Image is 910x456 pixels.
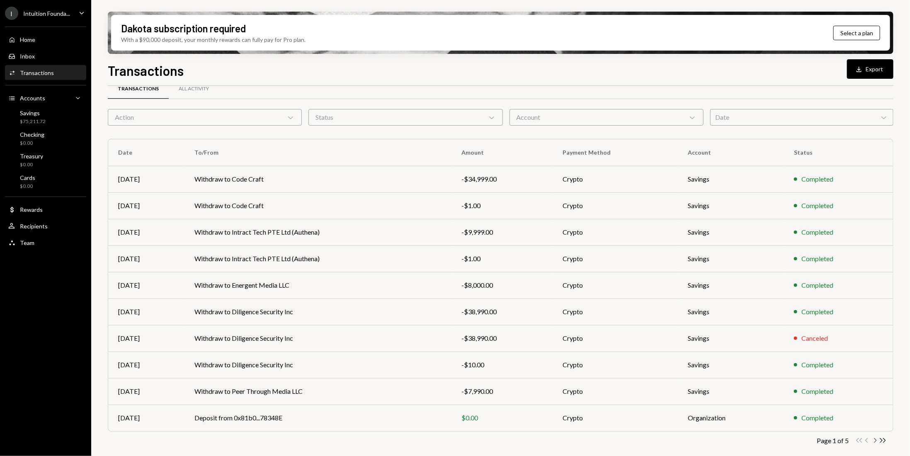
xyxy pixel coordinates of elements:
div: Completed [801,280,833,290]
td: Organization [678,405,784,431]
div: Completed [801,386,833,396]
a: Home [5,32,86,47]
div: Transactions [20,69,54,76]
div: Date [710,109,893,126]
th: Date [108,139,184,166]
div: [DATE] [118,227,175,237]
th: Payment Method [553,139,678,166]
a: Inbox [5,49,86,63]
div: [DATE] [118,174,175,184]
td: Crypto [553,245,678,272]
div: $0.00 [20,161,43,168]
div: $75,211.72 [20,118,46,125]
td: Crypto [553,166,678,192]
div: Accounts [20,95,45,102]
td: Savings [678,219,784,245]
a: Transactions [108,78,169,99]
div: Treasury [20,153,43,160]
th: Account [678,139,784,166]
div: [DATE] [118,201,175,211]
th: Status [784,139,893,166]
a: Accounts [5,90,86,105]
a: Recipients [5,218,86,233]
div: Checking [20,131,44,138]
td: Deposit from 0x81b0...78348E [184,405,451,431]
div: Inbox [20,53,35,60]
div: Team [20,239,34,246]
div: Recipients [20,223,48,230]
div: [DATE] [118,333,175,343]
td: Savings [678,352,784,378]
div: Status [308,109,502,126]
div: I [5,7,18,20]
div: With a $90,000 deposit, your monthly rewards can fully pay for Pro plan. [121,35,306,44]
td: Savings [678,166,784,192]
button: Export [847,59,893,79]
div: -$1.00 [461,254,543,264]
div: Action [108,109,302,126]
div: Completed [801,174,833,184]
div: Home [20,36,35,43]
a: Savings$75,211.72 [5,107,86,127]
div: $0.00 [461,413,543,423]
div: [DATE] [118,386,175,396]
div: Page 1 of 5 [817,437,849,444]
td: Crypto [553,298,678,325]
td: Savings [678,272,784,298]
div: -$1.00 [461,201,543,211]
div: [DATE] [118,360,175,370]
td: Savings [678,378,784,405]
div: $0.00 [20,183,35,190]
td: Crypto [553,352,678,378]
td: Crypto [553,325,678,352]
td: Savings [678,298,784,325]
td: Withdraw to Code Craft [184,192,451,219]
td: Withdraw to Code Craft [184,166,451,192]
button: Select a plan [833,26,880,40]
td: Withdraw to Diligence Security Inc [184,298,451,325]
div: -$10.00 [461,360,543,370]
div: [DATE] [118,254,175,264]
a: Team [5,235,86,250]
div: -$9,999.00 [461,227,543,237]
td: Savings [678,245,784,272]
a: Transactions [5,65,86,80]
div: [DATE] [118,307,175,317]
a: Treasury$0.00 [5,150,86,170]
td: Withdraw to Diligence Security Inc [184,352,451,378]
div: Completed [801,227,833,237]
td: Withdraw to Intract Tech PTE Ltd (Authena) [184,245,451,272]
div: Canceled [801,333,828,343]
td: Savings [678,192,784,219]
td: Withdraw to Intract Tech PTE Ltd (Authena) [184,219,451,245]
div: Account [510,109,704,126]
td: Withdraw to Energent Media LLC [184,272,451,298]
div: Completed [801,254,833,264]
td: Crypto [553,378,678,405]
a: Cards$0.00 [5,172,86,192]
td: Crypto [553,272,678,298]
a: Rewards [5,202,86,217]
td: Crypto [553,219,678,245]
div: -$8,000.00 [461,280,543,290]
td: Withdraw to Diligence Security Inc [184,325,451,352]
div: $0.00 [20,140,44,147]
td: Withdraw to Peer Through Media LLC [184,378,451,405]
div: -$7,990.00 [461,386,543,396]
div: Transactions [118,85,159,92]
div: -$38,990.00 [461,307,543,317]
a: Checking$0.00 [5,129,86,148]
div: Savings [20,109,46,116]
div: [DATE] [118,280,175,290]
div: Completed [801,201,833,211]
th: Amount [451,139,553,166]
th: To/From [184,139,451,166]
div: Intuition Founda... [23,10,70,17]
div: Rewards [20,206,43,213]
td: Savings [678,325,784,352]
div: -$34,999.00 [461,174,543,184]
div: Cards [20,174,35,181]
div: -$38,990.00 [461,333,543,343]
a: All Activity [169,78,219,99]
div: Completed [801,307,833,317]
